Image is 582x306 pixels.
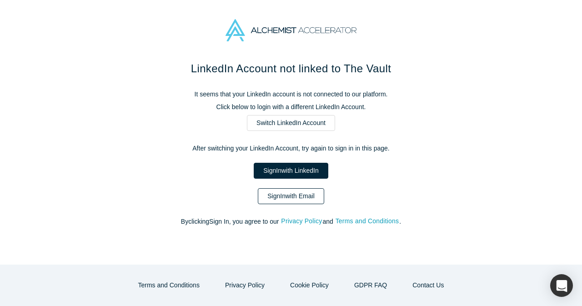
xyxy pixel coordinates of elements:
button: Cookie Policy [281,277,338,293]
button: Terms and Conditions [129,277,209,293]
button: Terms and Conditions [335,216,400,226]
p: By clicking Sign In , you agree to our and . [100,217,482,226]
a: SignInwith LinkedIn [254,163,328,179]
button: Privacy Policy [216,277,274,293]
button: Contact Us [403,277,453,293]
button: Privacy Policy [281,216,322,226]
a: GDPR FAQ [345,277,396,293]
img: Alchemist Accelerator Logo [226,19,356,41]
p: It seems that your LinkedIn account is not connected to our platform. [100,90,482,99]
p: After switching your LinkedIn Account, try again to sign in in this page. [100,144,482,153]
a: Switch LinkedIn Account [247,115,335,131]
p: Click below to login with a different LinkedIn Account. [100,102,482,112]
a: SignInwith Email [258,188,324,204]
h1: LinkedIn Account not linked to The Vault [100,60,482,77]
